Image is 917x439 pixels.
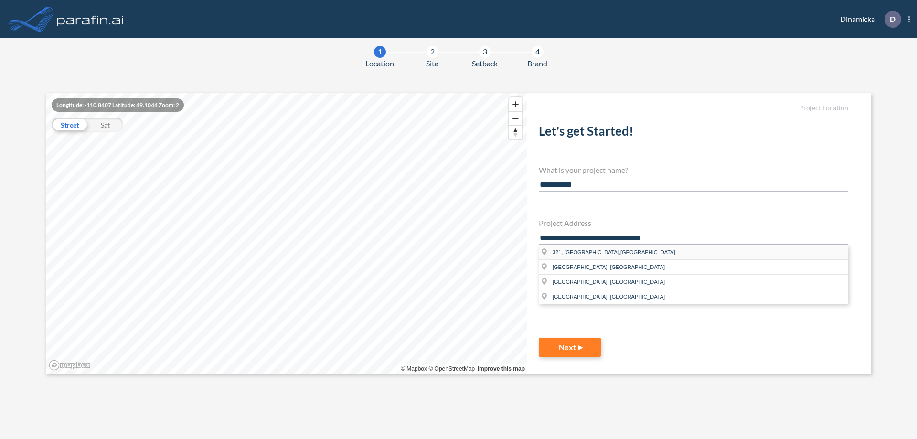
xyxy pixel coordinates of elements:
a: OpenStreetMap [428,365,475,372]
button: Zoom out [509,111,522,125]
div: 3 [479,46,491,58]
div: 2 [427,46,438,58]
div: Street [52,118,87,132]
a: Mapbox homepage [49,360,91,371]
div: 1 [374,46,386,58]
button: Zoom in [509,97,522,111]
span: [GEOGRAPHIC_DATA], [GEOGRAPHIC_DATA] [553,294,665,300]
div: Longitude: -110.8407 Latitude: 49.1044 Zoom: 2 [52,98,184,112]
span: [GEOGRAPHIC_DATA], [GEOGRAPHIC_DATA] [553,279,665,285]
span: [GEOGRAPHIC_DATA], [GEOGRAPHIC_DATA] [553,264,665,270]
span: Site [426,58,438,69]
a: Mapbox [401,365,427,372]
span: Setback [472,58,498,69]
span: Brand [527,58,547,69]
div: Sat [87,118,123,132]
img: logo [55,10,126,29]
canvas: Map [46,93,527,374]
a: Improve this map [478,365,525,372]
div: Dinamicka [826,11,910,28]
h4: Project Address [539,218,848,227]
span: Reset bearing to north [509,126,522,139]
p: D [890,15,896,23]
button: Reset bearing to north [509,125,522,139]
div: 4 [532,46,544,58]
span: Location [365,58,394,69]
h5: Project Location [539,104,848,112]
h4: What is your project name? [539,165,848,174]
span: Zoom out [509,112,522,125]
h2: Let's get Started! [539,124,848,142]
span: 321, [GEOGRAPHIC_DATA],[GEOGRAPHIC_DATA] [553,249,675,255]
button: Next [539,338,601,357]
